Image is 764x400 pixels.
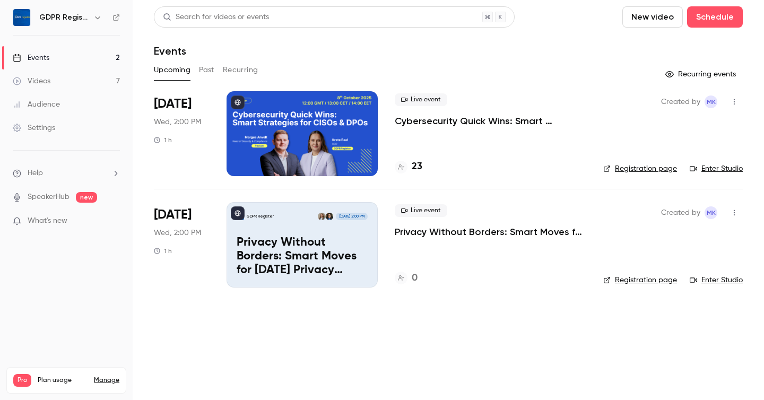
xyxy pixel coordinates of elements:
[622,6,683,28] button: New video
[76,192,97,203] span: new
[326,213,333,220] img: Aakritee Tiwari
[28,215,67,227] span: What's new
[395,225,586,238] a: Privacy Without Borders: Smart Moves for [DATE] Privacy Leaders
[707,95,716,108] span: MK
[154,136,172,144] div: 1 h
[13,99,60,110] div: Audience
[237,236,368,277] p: Privacy Without Borders: Smart Moves for [DATE] Privacy Leaders
[13,123,55,133] div: Settings
[13,168,120,179] li: help-dropdown-opener
[318,213,325,220] img: Krete Paal
[247,214,274,219] p: GDPR Register
[223,62,258,79] button: Recurring
[336,213,367,220] span: [DATE] 2:00 PM
[154,206,192,223] span: [DATE]
[39,12,89,23] h6: GDPR Register
[395,160,422,174] a: 23
[603,163,677,174] a: Registration page
[690,163,743,174] a: Enter Studio
[38,376,88,385] span: Plan usage
[395,204,447,217] span: Live event
[28,192,70,203] a: SpeakerHub
[227,202,378,287] a: Privacy Without Borders: Smart Moves for Today’s Privacy LeadersGDPR RegisterAakritee TiwariKrete...
[412,160,422,174] h4: 23
[395,93,447,106] span: Live event
[13,76,50,86] div: Videos
[705,95,717,108] span: Marit Kesa
[661,95,700,108] span: Created by
[687,6,743,28] button: Schedule
[603,275,677,285] a: Registration page
[661,66,743,83] button: Recurring events
[28,168,43,179] span: Help
[199,62,214,79] button: Past
[94,376,119,385] a: Manage
[154,117,201,127] span: Wed, 2:00 PM
[395,271,418,285] a: 0
[661,206,700,219] span: Created by
[154,202,210,287] div: Oct 22 Wed, 2:00 PM (Europe/Tallinn)
[154,228,201,238] span: Wed, 2:00 PM
[154,45,186,57] h1: Events
[705,206,717,219] span: Marit Kesa
[690,275,743,285] a: Enter Studio
[13,53,49,63] div: Events
[395,115,586,127] a: Cybersecurity Quick Wins: Smart Strategies for CISOs & DPOs
[154,62,190,79] button: Upcoming
[154,95,192,112] span: [DATE]
[163,12,269,23] div: Search for videos or events
[154,247,172,255] div: 1 h
[154,91,210,176] div: Oct 8 Wed, 2:00 PM (Europe/Tallinn)
[13,374,31,387] span: Pro
[412,271,418,285] h4: 0
[13,9,30,26] img: GDPR Register
[707,206,716,219] span: MK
